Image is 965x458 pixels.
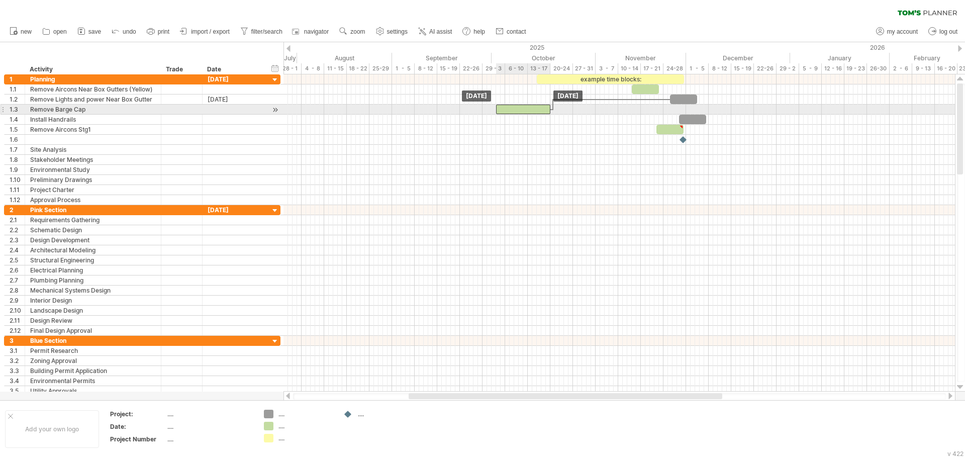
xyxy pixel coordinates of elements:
div: Project: [110,410,165,418]
div: Landscape Design [30,306,156,315]
div: 4 - 8 [302,63,324,74]
div: Install Handrails [30,115,156,124]
div: 22-26 [460,63,482,74]
div: Building Permit Application [30,366,156,376]
a: AI assist [416,25,455,38]
div: Environmental Study [30,165,156,174]
div: Utility Approvals [30,386,156,396]
a: zoom [337,25,368,38]
div: 3.5 [10,386,25,396]
div: Project Number [110,435,165,443]
div: 1.12 [10,195,25,205]
span: print [158,28,169,35]
div: January 2026 [790,53,890,63]
div: 3 [10,336,25,345]
span: save [88,28,101,35]
div: Preliminary Drawings [30,175,156,185]
div: .... [278,434,333,442]
div: 12 - 16 [822,63,844,74]
div: 29 - 2 [777,63,799,74]
div: 6 - 10 [505,63,528,74]
span: help [473,28,485,35]
div: 1 [10,74,25,84]
div: 2.9 [10,296,25,305]
div: [DATE] [462,90,491,102]
div: 25-29 [369,63,392,74]
div: 1.9 [10,165,25,174]
div: August 2025 [297,53,392,63]
div: 2 - 6 [890,63,912,74]
div: 1.8 [10,155,25,164]
div: December 2025 [686,53,790,63]
a: import / export [177,25,233,38]
div: Site Analysis [30,145,156,154]
div: .... [358,410,413,418]
div: 19 - 23 [844,63,867,74]
div: 3 - 7 [596,63,618,74]
div: .... [167,410,252,418]
div: 3.2 [10,356,25,365]
div: Interior Design [30,296,156,305]
div: Approval Process [30,195,156,205]
div: 1.2 [10,95,25,104]
div: Planning [30,74,156,84]
div: 1.5 [10,125,25,134]
div: [DATE] [553,90,583,102]
span: zoom [350,28,365,35]
div: .... [278,422,333,430]
div: 17 - 21 [641,63,663,74]
div: .... [167,435,252,443]
div: 1.1 [10,84,25,94]
div: 8 - 12 [415,63,437,74]
a: print [144,25,172,38]
div: 13 - 17 [528,63,550,74]
span: log out [939,28,957,35]
div: v 422 [947,450,963,457]
div: 3.3 [10,366,25,376]
div: Requirements Gathering [30,215,156,225]
a: filter/search [238,25,285,38]
div: 1.6 [10,135,25,144]
div: 2 [10,205,25,215]
span: my account [887,28,918,35]
div: Final Design Approval [30,326,156,335]
a: new [7,25,35,38]
div: 2.10 [10,306,25,315]
div: Date: [110,422,165,431]
span: import / export [191,28,230,35]
div: 2.6 [10,265,25,275]
div: Activity [30,64,155,74]
span: filter/search [251,28,282,35]
div: 3.1 [10,346,25,355]
a: save [75,25,104,38]
div: 27 - 31 [573,63,596,74]
div: 10 - 14 [618,63,641,74]
div: example time blocks: [537,74,684,84]
div: Add your own logo [5,410,99,448]
span: open [53,28,67,35]
div: 16 - 20 [935,63,957,74]
div: Pink Section [30,205,156,215]
div: 2.12 [10,326,25,335]
div: 3.4 [10,376,25,386]
div: Remove Barge Cap [30,105,156,114]
div: 24-28 [663,63,686,74]
span: undo [123,28,136,35]
div: 2.1 [10,215,25,225]
div: Plumbing Planning [30,276,156,285]
div: 22-26 [754,63,777,74]
span: new [21,28,32,35]
div: 11 - 15 [324,63,347,74]
div: 2.11 [10,316,25,325]
div: Stakeholder Meetings [30,155,156,164]
div: 2.4 [10,245,25,255]
div: September 2025 [392,53,492,63]
div: Remove Lights and power Near Box Gutter [30,95,156,104]
div: Structural Engineering [30,255,156,265]
a: open [40,25,70,38]
div: [DATE] [208,95,259,104]
span: contact [507,28,526,35]
div: Mechanical Systems Design [30,286,156,295]
div: Remove Aircons Stg1 [30,125,156,134]
div: Zoning Approval [30,356,156,365]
